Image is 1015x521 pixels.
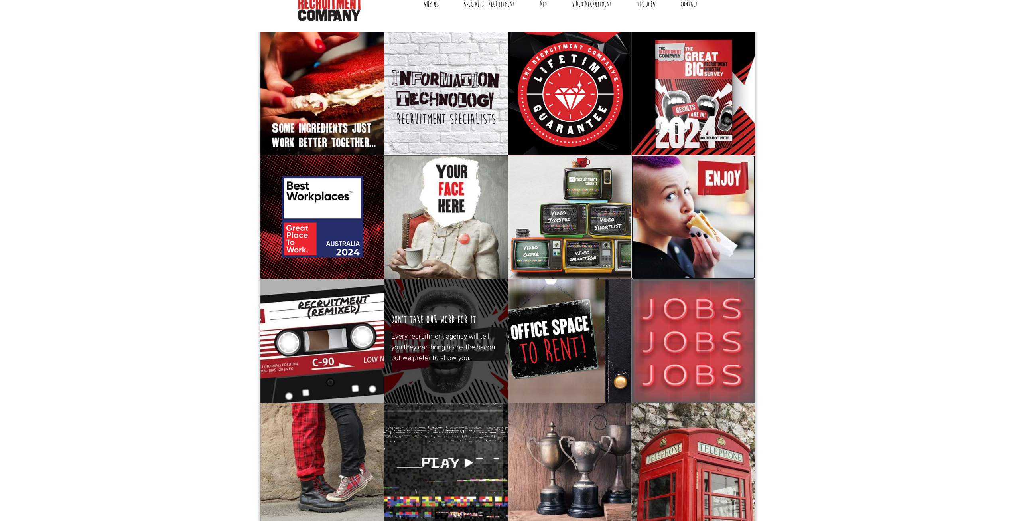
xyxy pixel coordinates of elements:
p: Every recruitment agency will tell you they can bring home the bacon but we prefer to show you. [391,331,500,364]
h3: Don't Take Our Word For It [391,314,476,327]
a: Don't Take Our Word For It Every recruitment agency will tell you they can bring home the bacon b... [384,279,508,403]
